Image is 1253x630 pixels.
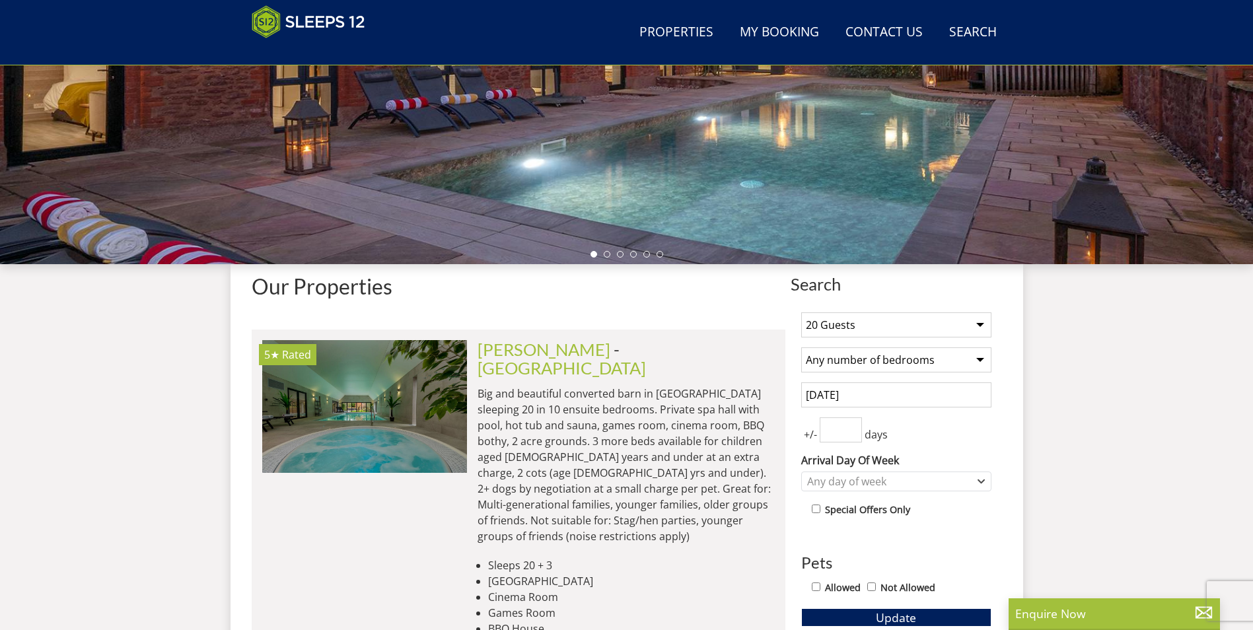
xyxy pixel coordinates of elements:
span: - [478,339,646,378]
h1: Our Properties [252,275,785,298]
button: Update [801,608,991,627]
div: Any day of week [804,474,975,489]
li: Sleeps 20 + 3 [488,557,775,573]
label: Allowed [825,580,861,595]
a: Contact Us [840,18,928,48]
input: Arrival Date [801,382,991,407]
span: +/- [801,427,820,442]
a: [GEOGRAPHIC_DATA] [478,358,646,378]
a: [PERSON_NAME] [478,339,610,359]
img: Kingshay-Barton-Somerset-Sleeps-12-6-20-Spa-Pool-hot-tub-celebrations-family-large-55-edit.origin... [262,340,467,472]
a: My Booking [734,18,824,48]
li: Cinema Room [488,589,775,605]
li: Games Room [488,605,775,621]
span: Rated [282,347,311,362]
span: days [862,427,890,442]
li: [GEOGRAPHIC_DATA] [488,573,775,589]
a: Properties [634,18,719,48]
img: Sleeps 12 [252,5,365,38]
span: Search [791,275,1002,293]
span: Kingshay Barton has a 5 star rating under the Quality in Tourism Scheme [264,347,279,362]
p: Big and beautiful converted barn in [GEOGRAPHIC_DATA] sleeping 20 in 10 ensuite bedrooms. Private... [478,386,775,544]
label: Arrival Day Of Week [801,452,991,468]
iframe: Customer reviews powered by Trustpilot [245,46,384,57]
label: Special Offers Only [825,503,910,517]
span: Update [876,610,916,625]
label: Not Allowed [880,580,935,595]
h3: Pets [801,554,991,571]
p: Enquire Now [1015,605,1213,622]
a: Search [944,18,1002,48]
div: Combobox [801,472,991,491]
a: 5★ Rated [262,340,467,472]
